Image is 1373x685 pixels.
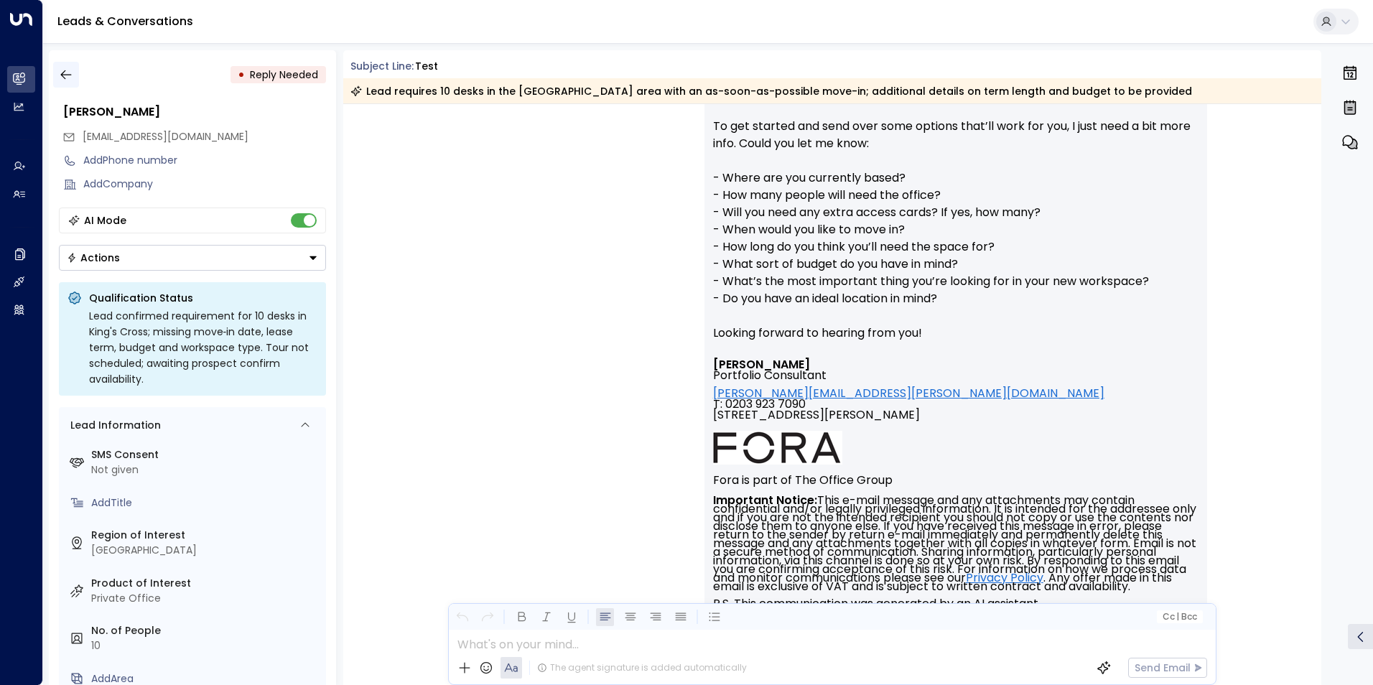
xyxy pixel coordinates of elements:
[1156,610,1202,624] button: Cc|Bcc
[713,399,806,409] span: T: 0203 923 7090
[415,59,438,74] div: test
[67,251,120,264] div: Actions
[713,370,827,381] span: Portfolio Consultant
[350,84,1192,98] div: Lead requires 10 desks in the [GEOGRAPHIC_DATA] area with an as-soon-as-possible move-in; additio...
[713,359,1199,634] div: Signature
[713,472,893,488] font: Fora is part of The Office Group
[1162,612,1196,622] span: Cc Bcc
[91,528,320,543] label: Region of Interest
[478,608,496,626] button: Redo
[83,177,326,192] div: AddCompany
[91,495,320,511] div: AddTitle
[65,418,161,433] div: Lead Information
[59,245,326,271] button: Actions
[83,153,326,168] div: AddPhone number
[84,213,126,228] div: AI Mode
[83,129,248,144] span: rkbrainch@live.co.uk
[250,67,318,82] span: Reply Needed
[91,543,320,558] div: [GEOGRAPHIC_DATA]
[537,661,747,674] div: The agent signature is added automatically
[91,462,320,477] div: Not given
[91,623,320,638] label: No. of People
[713,492,817,508] strong: Important Notice:
[89,291,317,305] p: Qualification Status
[91,591,320,606] div: Private Office
[63,103,326,121] div: [PERSON_NAME]
[1176,612,1179,622] span: |
[453,608,471,626] button: Undo
[713,409,920,431] span: [STREET_ADDRESS][PERSON_NAME]
[966,574,1043,582] a: Privacy Policy
[91,638,320,653] div: 10
[713,388,1104,399] a: [PERSON_NAME][EMAIL_ADDRESS][PERSON_NAME][DOMAIN_NAME]
[238,62,245,88] div: •
[350,59,414,73] span: Subject Line:
[713,356,810,373] font: [PERSON_NAME]
[713,492,1199,638] font: This e-mail message and any attachments may contain confidential and/or legally privileged inform...
[91,576,320,591] label: Product of Interest
[713,431,842,465] img: AIorK4ysLkpAD1VLoJghiceWoVRmgk1XU2vrdoLkeDLGAFfv_vh6vnfJOA1ilUWLDOVq3gZTs86hLsHm3vG-
[57,13,193,29] a: Leads & Conversations
[91,447,320,462] label: SMS Consent
[83,129,248,144] span: [EMAIL_ADDRESS][DOMAIN_NAME]
[89,308,317,387] div: Lead confirmed requirement for 10 desks in King's Cross; missing move‑in date, lease term, budget...
[59,245,326,271] div: Button group with a nested menu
